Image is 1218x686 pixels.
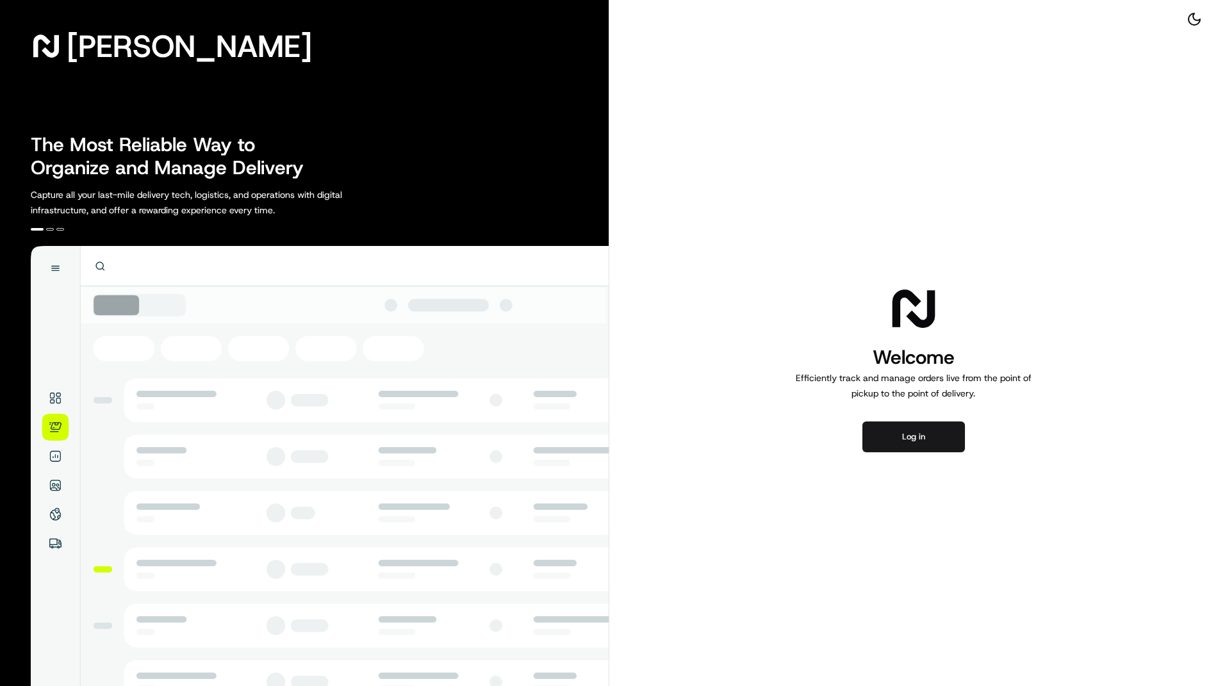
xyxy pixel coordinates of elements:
h2: The Most Reliable Way to Organize and Manage Delivery [31,133,318,179]
p: Efficiently track and manage orders live from the point of pickup to the point of delivery. [791,370,1037,401]
p: Capture all your last-mile delivery tech, logistics, and operations with digital infrastructure, ... [31,187,400,218]
h1: Welcome [791,345,1037,370]
button: Log in [862,421,965,452]
span: [PERSON_NAME] [67,33,312,59]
